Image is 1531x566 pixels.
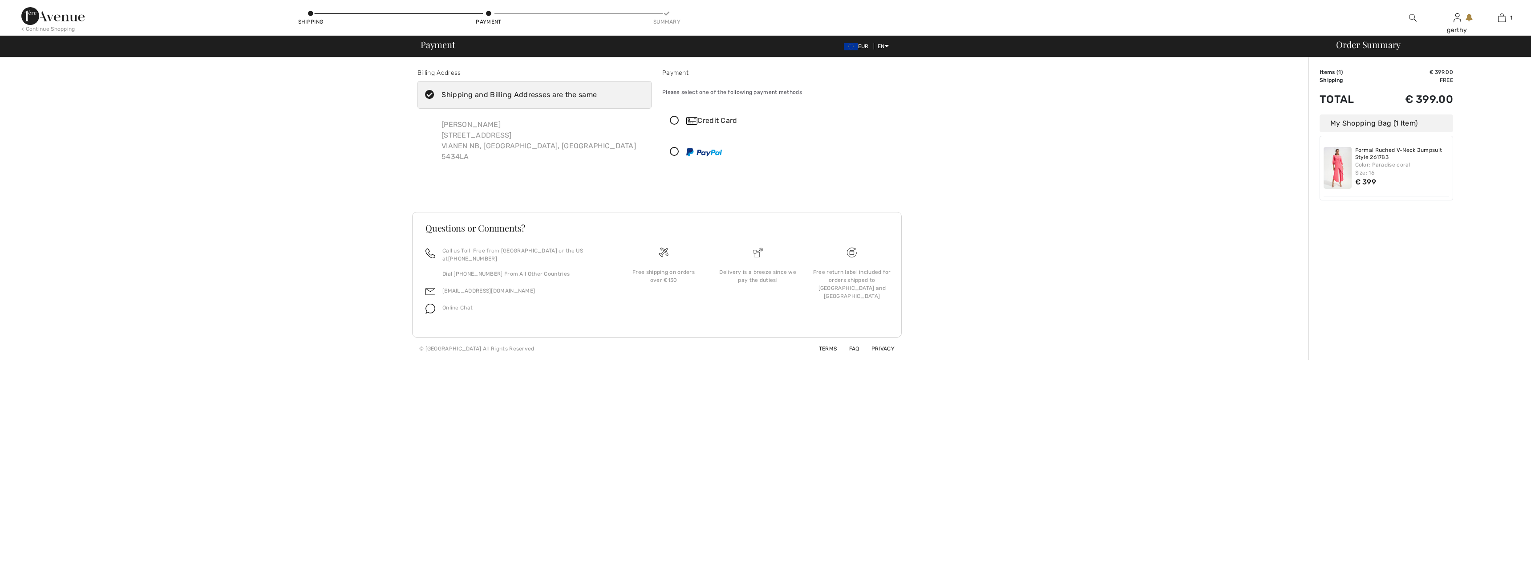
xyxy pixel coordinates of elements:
[878,43,889,49] span: EN
[1454,12,1461,23] img: My Info
[434,112,643,169] div: [PERSON_NAME] [STREET_ADDRESS] VIANEN NB, [GEOGRAPHIC_DATA], [GEOGRAPHIC_DATA] 5434LA
[441,90,597,100] div: Shipping and Billing Addresses are the same
[1320,68,1375,76] td: Items ( )
[847,248,857,257] img: Free shipping on orders over &#8364;130
[1435,25,1479,35] div: gerthy
[753,248,763,257] img: Delivery is a breeze since we pay the duties!
[1454,13,1461,22] a: Sign In
[421,40,455,49] span: Payment
[1355,161,1450,177] div: Color: Paradise coral Size: 16
[624,268,704,284] div: Free shipping on orders over €130
[659,248,668,257] img: Free shipping on orders over &#8364;130
[442,247,606,263] p: Call us Toll-Free from [GEOGRAPHIC_DATA] or the US at
[21,7,85,25] img: 1ère Avenue
[425,248,435,258] img: call
[1325,40,1526,49] div: Order Summary
[448,256,497,262] a: [PHONE_NUMBER]
[718,268,798,284] div: Delivery is a breeze since we pay the duties!
[417,68,652,77] div: Billing Address
[686,115,890,126] div: Credit Card
[662,81,896,103] div: Please select one of the following payment methods
[844,43,872,49] span: EUR
[1409,12,1417,23] img: search the website
[1480,12,1523,23] a: 1
[1320,84,1375,114] td: Total
[838,346,859,352] a: FAQ
[425,304,435,314] img: chat
[442,270,606,278] p: Dial [PHONE_NUMBER] From All Other Countries
[686,148,722,156] img: PayPal
[1338,69,1341,75] span: 1
[653,18,680,26] div: Summary
[812,268,892,300] div: Free return label included for orders shipped to [GEOGRAPHIC_DATA] and [GEOGRAPHIC_DATA]
[844,43,858,50] img: Euro
[297,18,324,26] div: Shipping
[808,346,837,352] a: Terms
[1375,84,1453,114] td: € 399.00
[1355,147,1450,161] a: Formal Ruched V-Neck Jumpsuit Style 261783
[419,345,535,353] div: © [GEOGRAPHIC_DATA] All Rights Reserved
[662,68,896,77] div: Payment
[1324,147,1352,189] img: Formal Ruched V-Neck Jumpsuit Style 261783
[1510,14,1512,22] span: 1
[1355,178,1377,186] span: € 399
[1498,12,1506,23] img: My Bag
[1375,68,1453,76] td: € 399.00
[21,25,75,33] div: < Continue Shopping
[861,346,895,352] a: Privacy
[1320,76,1375,84] td: Shipping
[1320,114,1453,132] div: My Shopping Bag (1 Item)
[442,305,473,311] span: Online Chat
[475,18,502,26] div: Payment
[425,224,888,232] h3: Questions or Comments?
[442,288,535,294] a: [EMAIL_ADDRESS][DOMAIN_NAME]
[425,287,435,297] img: email
[1375,76,1453,84] td: Free
[686,117,697,125] img: Credit Card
